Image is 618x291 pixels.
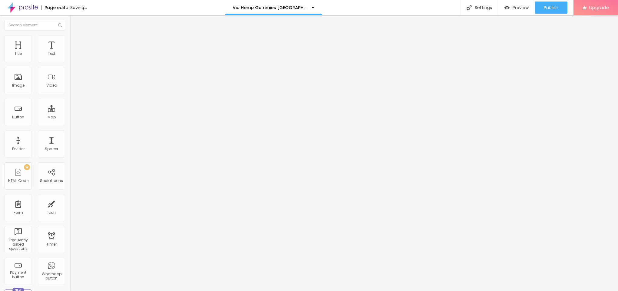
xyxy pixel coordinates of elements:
div: Divider [12,147,25,151]
div: HTML Code [8,179,28,183]
div: Social Icons [40,179,63,183]
div: Icon [48,210,56,215]
img: Icone [467,5,472,10]
button: Preview [498,2,535,14]
p: Via Hemp Gummies [GEOGRAPHIC_DATA] [233,5,307,10]
div: Saving... [70,5,87,10]
img: Icone [58,23,62,27]
div: Video [46,83,57,88]
span: Preview [513,5,529,10]
div: Frequently asked questions [6,238,30,251]
button: Publish [535,2,567,14]
div: Page editor [41,5,70,10]
span: Upgrade [589,5,609,10]
div: Spacer [45,147,58,151]
div: Map [48,115,56,119]
div: Image [12,83,25,88]
input: Search element [5,20,65,31]
span: Publish [544,5,558,10]
iframe: Editor [70,15,618,291]
div: Form [14,210,23,215]
div: Button [12,115,24,119]
img: view-1.svg [504,5,510,10]
div: Timer [46,242,57,246]
div: Whatsapp button [39,272,63,281]
div: Text [48,51,55,56]
div: Payment button [6,270,30,279]
div: Title [15,51,22,56]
